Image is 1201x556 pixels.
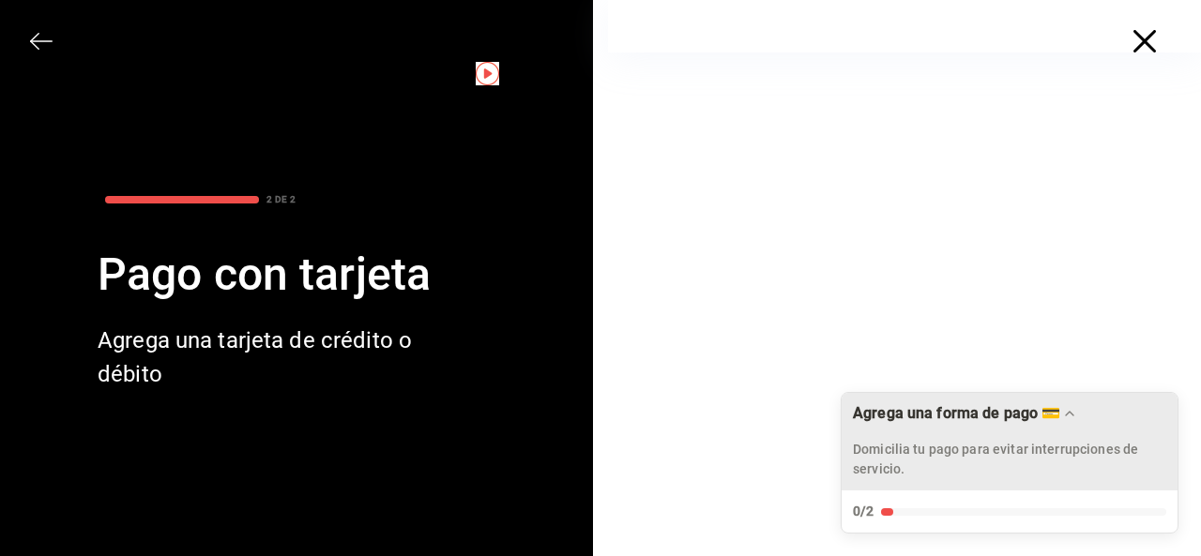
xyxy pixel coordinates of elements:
div: Agrega una forma de pago 💳 [841,392,1178,533]
img: Tooltip marker [476,62,499,85]
p: Domicilia tu pago para evitar interrupciones de servicio. [853,440,1166,479]
div: Drag to move checklist [842,393,1178,490]
div: 0/2 [853,502,874,521]
div: Agrega una forma de pago 💳 [853,404,1060,422]
div: Agrega una tarjeta de crédito o débito [98,323,435,391]
div: 2 DE 2 [266,192,296,206]
div: Pago con tarjeta [98,241,435,308]
button: Expand Checklist [842,393,1178,533]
